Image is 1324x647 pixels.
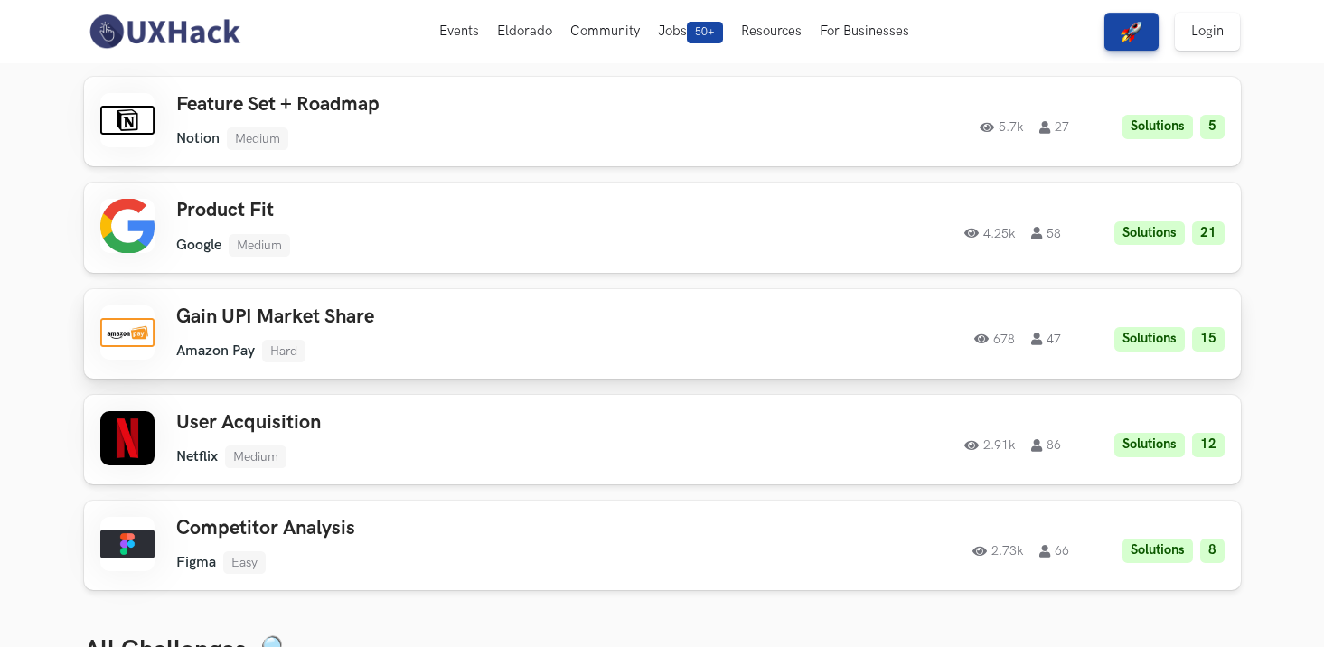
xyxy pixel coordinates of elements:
[1039,121,1069,134] span: 27
[176,448,218,465] li: Netflix
[84,77,1241,166] a: Feature Set + RoadmapNotionMedium5.7k27Solutions5
[229,234,290,257] li: Medium
[176,199,690,222] h3: Product Fit
[176,554,216,571] li: Figma
[964,227,1015,239] span: 4.25k
[1031,227,1061,239] span: 58
[227,127,288,150] li: Medium
[1031,439,1061,452] span: 86
[964,439,1015,452] span: 2.91k
[1114,221,1185,246] li: Solutions
[84,395,1241,484] a: User AcquisitionNetflixMedium2.91k86Solutions12
[223,551,266,574] li: Easy
[1039,545,1069,558] span: 66
[1192,327,1225,352] li: 15
[225,445,286,468] li: Medium
[1114,327,1185,352] li: Solutions
[1121,21,1142,42] img: rocket
[176,93,690,117] h3: Feature Set + Roadmap
[1192,221,1225,246] li: 21
[176,237,221,254] li: Google
[1122,539,1193,563] li: Solutions
[1192,433,1225,457] li: 12
[176,517,690,540] h3: Competitor Analysis
[1122,115,1193,139] li: Solutions
[974,333,1015,345] span: 678
[1200,539,1225,563] li: 8
[687,22,723,43] span: 50+
[84,289,1241,379] a: Gain UPI Market ShareAmazon PayHard67847Solutions15
[1175,13,1240,51] a: Login
[84,13,245,51] img: UXHack-logo.png
[176,130,220,147] li: Notion
[980,121,1023,134] span: 5.7k
[84,183,1241,272] a: Product FitGoogleMedium4.25k58Solutions21
[1200,115,1225,139] li: 5
[176,411,690,435] h3: User Acquisition
[176,305,690,329] h3: Gain UPI Market Share
[262,340,305,362] li: Hard
[972,545,1023,558] span: 2.73k
[1114,433,1185,457] li: Solutions
[84,501,1241,590] a: Competitor AnalysisFigmaEasy2.73k66Solutions8
[176,342,255,360] li: Amazon Pay
[1031,333,1061,345] span: 47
